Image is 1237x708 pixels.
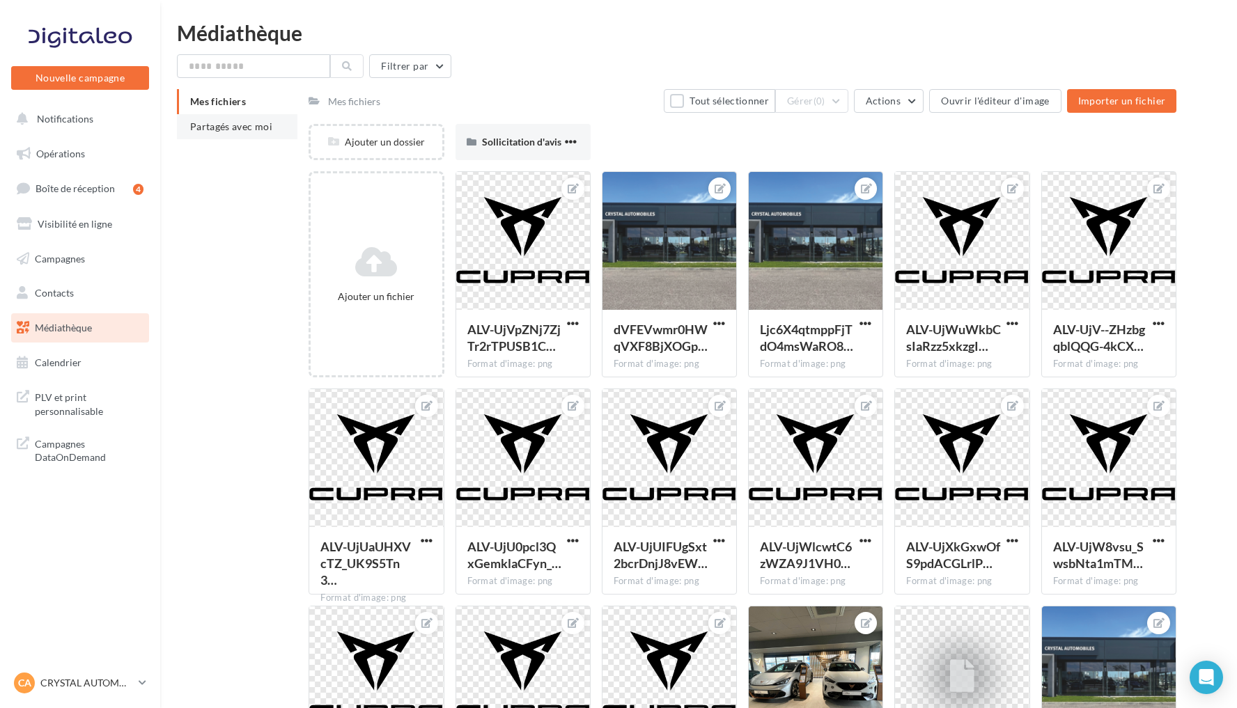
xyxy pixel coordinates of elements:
[8,348,152,377] a: Calendrier
[467,539,561,571] span: ALV-UjU0pcl3QxGemklaCFyn_OVSGXnRD-gm-dituBsuMaBAwffskRcN
[320,539,411,588] span: ALV-UjUaUHXVcTZ_UK9S5Tn3UsOManxK2wWgszHiSRJCYz5-JCpzJRKp
[37,113,93,125] span: Notifications
[467,322,561,354] span: ALV-UjVpZNj7ZjTr2rTPUSB1C0IE-omoBCYz2rXt5JPVKXLF02Bw8rHN
[906,539,1000,571] span: ALV-UjXkGxwOfS9pdACGLrlPgeeIAQuTsbKHMcpBU1BjO-ExF1_SNGs3
[906,322,1001,354] span: ALV-UjWuWkbCsIaRzz5xkzgIgihzqZwVW5SXDYAm9Or-YHSD1WArbVXL
[190,120,272,132] span: Partagés avec moi
[1053,322,1145,354] span: ALV-UjV--ZHzbgqblQQG-4kCXgwx0zsiQzBX5MfFgfmz6dxXoh-ZE7sk
[467,575,579,588] div: Format d'image: png
[8,313,152,343] a: Médiathèque
[906,575,1018,588] div: Format d'image: png
[8,104,146,134] button: Notifications
[1053,575,1165,588] div: Format d'image: png
[614,322,708,354] span: dVFEVwmr0HWqVXF8BjXOGpvWMRGTX7Zvlhy2tRVsA2HCDAktogk7K6_mbj942ItdNso7Usd2dXrnq2wLcw=s0
[760,539,852,571] span: ALV-UjWlcwtC6zWZA9J1VH0eRlIRdft7uH9MRUlwve8azNOJyFSt3o5N
[1190,661,1223,694] div: Open Intercom Messenger
[18,676,31,690] span: CA
[614,358,725,370] div: Format d'image: png
[190,95,246,107] span: Mes fichiers
[35,287,74,299] span: Contacts
[311,135,442,149] div: Ajouter un dossier
[35,388,143,418] span: PLV et print personnalisable
[36,148,85,159] span: Opérations
[320,592,432,604] div: Format d'image: png
[35,252,85,264] span: Campagnes
[866,95,901,107] span: Actions
[8,210,152,239] a: Visibilité en ligne
[8,429,152,470] a: Campagnes DataOnDemand
[11,670,149,696] a: CA CRYSTAL AUTOMOBILES
[8,382,152,423] a: PLV et print personnalisable
[906,358,1018,370] div: Format d'image: png
[133,184,143,195] div: 4
[8,173,152,203] a: Boîte de réception4
[760,575,871,588] div: Format d'image: png
[614,539,708,571] span: ALV-UjUIFUgSxt2bcrDnjJ8vEW4jocj0BhqTFMjmXxvRTpDO1gDcl9pp
[467,358,579,370] div: Format d'image: png
[35,434,143,464] span: Campagnes DataOnDemand
[1053,358,1165,370] div: Format d'image: png
[40,676,133,690] p: CRYSTAL AUTOMOBILES
[1078,95,1166,107] span: Importer un fichier
[760,358,871,370] div: Format d'image: png
[614,575,725,588] div: Format d'image: png
[328,95,380,109] div: Mes fichiers
[760,322,853,354] span: Ljc6X4qtmppFjTdO4msWaRO8lZR9rQwHjp0jATd2oYDPa7-W3dgkoPSTQKcCPwjhblPKrC1g4zdEeS69iQ=s0
[1067,89,1177,113] button: Importer un fichier
[1053,539,1144,571] span: ALV-UjW8vsu_SwsbNta1mTM4qwmJmmWAuXdj4ONKm9iQ2Aa3rgAo3QI3
[369,54,451,78] button: Filtrer par
[8,244,152,274] a: Campagnes
[664,89,775,113] button: Tout sélectionner
[482,136,561,148] span: Sollicitation d'avis
[854,89,924,113] button: Actions
[35,356,81,368] span: Calendrier
[814,95,825,107] span: (0)
[929,89,1061,113] button: Ouvrir l'éditeur d'image
[775,89,848,113] button: Gérer(0)
[35,322,92,333] span: Médiathèque
[177,22,1220,43] div: Médiathèque
[11,66,149,90] button: Nouvelle campagne
[36,182,115,194] span: Boîte de réception
[316,290,436,304] div: Ajouter un fichier
[38,218,112,230] span: Visibilité en ligne
[8,278,152,308] a: Contacts
[8,139,152,168] a: Opérations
